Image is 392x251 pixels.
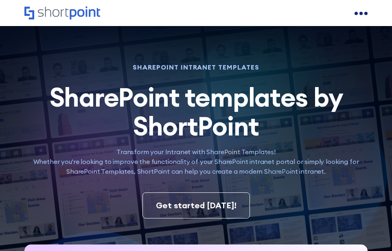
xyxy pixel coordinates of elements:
p: Transform your Intranet with SharePoint Templates! Whether you're looking to improve the function... [24,147,368,176]
div: Get started [DATE]! [156,199,237,212]
a: Home [24,7,100,20]
iframe: Chat Widget [351,212,392,251]
span: SharePoint templates by ShortPoint [50,81,343,142]
h1: SHAREPOINT INTRANET TEMPLATES [24,64,368,70]
a: open menu [355,7,368,20]
a: Get started [DATE]! [142,192,250,218]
